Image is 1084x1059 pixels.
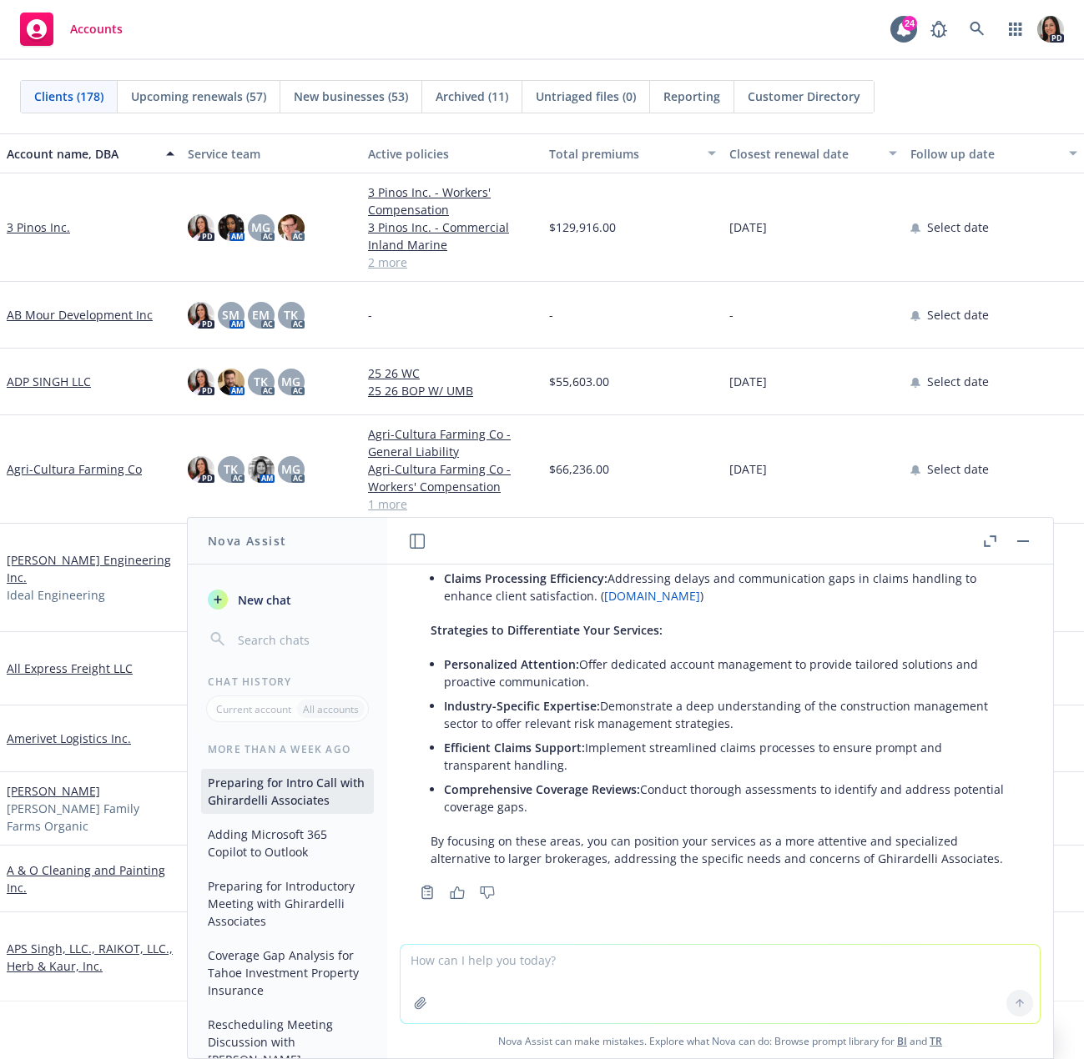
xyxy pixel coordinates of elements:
span: Accounts [70,23,123,36]
p: Conduct thorough assessments to identify and address potential coverage gaps. [444,780,1010,816]
a: Switch app [999,13,1032,46]
button: Service team [181,133,362,173]
span: MG [281,460,300,478]
a: Agri-Cultura Farming Co [7,460,142,478]
p: By focusing on these areas, you can position your services as a more attentive and specialized al... [431,832,1010,867]
a: 25 26 BOP W/ UMB [368,382,536,399]
button: Total premiums [542,133,724,173]
p: Addressing delays and communication gaps in claims handling to enhance client satisfaction. ( ) [444,570,1010,605]
a: Search [960,13,994,46]
span: Select date [927,460,989,478]
span: $66,236.00 [549,460,609,478]
span: Customer Directory [748,88,860,105]
p: Demonstrate a deep understanding of the construction management sector to offer relevant risk man... [444,697,1010,732]
span: New businesses (53) [294,88,408,105]
img: photo [218,369,245,395]
img: photo [218,214,245,241]
span: Ideal Engineering [7,586,105,604]
a: [PERSON_NAME] Engineering Inc. [7,551,174,586]
span: - [368,306,372,324]
a: BI [897,1034,907,1048]
span: Comprehensive Coverage Reviews: [444,781,640,797]
a: ADP SINGH LLC [7,373,91,390]
div: Total premiums [549,145,698,163]
img: photo [188,214,214,241]
a: 3 Pinos Inc. - Workers' Compensation [368,183,536,218]
a: 3 Pinos Inc. - Commercial Inland Marine [368,218,536,253]
span: Select date [927,373,989,390]
div: Active policies [368,145,536,163]
button: Adding Microsoft 365 Copilot to Outlook [201,821,374,866]
a: 25 26 WC [368,364,536,382]
span: Industry-Specific Expertise: [444,698,600,714]
a: TR [930,1034,942,1048]
button: Thumbs down [474,881,501,904]
span: Archived (11) [436,88,508,105]
div: Closest renewal date [729,145,879,163]
a: 2 more [368,253,536,271]
div: More than a week ago [188,742,387,756]
span: Upcoming renewals (57) [131,88,266,105]
span: TK [224,460,238,478]
span: [DATE] [729,218,767,236]
span: Efficient Claims Support: [444,740,585,755]
img: photo [1037,16,1064,43]
h1: Nova Assist [208,532,286,550]
span: SM [222,306,239,324]
button: Closest renewal date [723,133,904,173]
a: APS Singh, LLC., RAIKOT, LLC., Herb & Kaur, Inc. [7,940,174,975]
img: photo [278,214,305,241]
span: [DATE] [729,373,767,390]
img: photo [248,456,275,483]
span: Clients (178) [34,88,103,105]
a: Accounts [13,6,129,53]
span: $55,603.00 [549,373,609,390]
a: Agri-Cultura Farming Co - Workers' Compensation [368,460,536,495]
span: MG [281,373,300,390]
svg: Copy to clipboard [420,885,435,900]
span: [DATE] [729,460,767,478]
img: photo [188,369,214,395]
span: TK [284,306,298,324]
div: Account name, DBA [7,145,156,163]
span: [PERSON_NAME] Family Farms Organic [7,800,174,835]
span: $129,916.00 [549,218,616,236]
button: Preparing for Introductory Meeting with Ghirardelli Associates [201,872,374,935]
span: Reporting [663,88,720,105]
a: All Express Freight LLC [7,660,133,677]
span: Untriaged files (0) [536,88,636,105]
a: 1 more [368,495,536,513]
div: Follow up date [910,145,1060,163]
button: New chat [201,585,374,615]
span: Nova Assist can make mistakes. Explore what Nova can do: Browse prompt library for and [394,1024,1046,1058]
span: Claims Processing Efficiency: [444,570,608,586]
p: Implement streamlined claims processes to ensure prompt and transparent handling. [444,739,1010,774]
a: 3 Pinos Inc. [7,218,70,236]
span: EM [252,306,270,324]
a: [PERSON_NAME] [7,782,100,800]
a: Amerivet Logistics Inc. [7,730,131,747]
a: Agri-Cultura Farming Co - General Liability [368,425,536,460]
span: New chat [234,591,291,609]
span: - [729,306,734,324]
span: Select date [927,306,989,324]
img: photo [188,456,214,483]
p: Current account [216,702,291,716]
a: [DOMAIN_NAME] [604,588,700,604]
div: 24 [902,16,917,31]
p: All accounts [303,702,359,716]
span: TK [254,373,268,390]
span: - [549,306,553,324]
div: Chat History [188,675,387,689]
button: Coverage Gap Analysis for Tahoe Investment Property Insurance [201,941,374,1004]
p: Offer dedicated account management to provide tailored solutions and proactive communication. [444,655,1010,690]
span: Strategies to Differentiate Your Services: [431,622,663,638]
a: A & O Cleaning and Painting Inc. [7,861,174,896]
span: MG [251,218,270,236]
span: Select date [927,218,989,236]
span: Personalized Attention: [444,656,579,672]
button: Active policies [361,133,542,173]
